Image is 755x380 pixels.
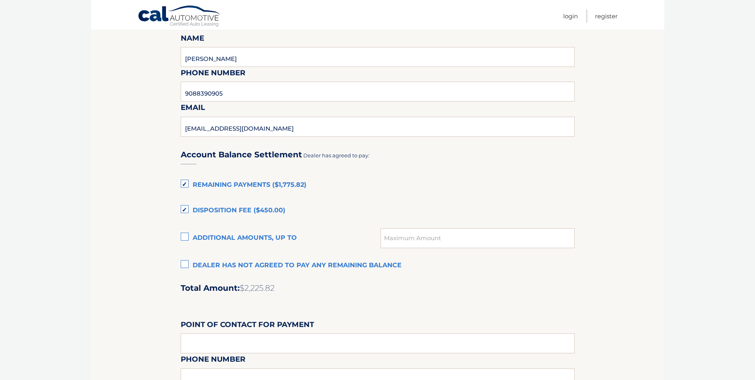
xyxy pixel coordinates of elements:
span: $2,225.82 [240,283,275,293]
label: Remaining Payments ($1,775.82) [181,177,575,193]
a: Login [563,10,578,23]
a: Register [595,10,618,23]
label: Disposition Fee ($450.00) [181,203,575,219]
label: Name [181,32,204,47]
a: Cal Automotive [138,5,221,28]
label: Point of Contact for Payment [181,319,314,333]
span: Dealer has agreed to pay: [303,152,369,159]
label: Email [181,102,205,116]
h2: Total Amount: [181,283,575,293]
h3: Account Balance Settlement [181,150,302,160]
label: Dealer has not agreed to pay any remaining balance [181,258,575,274]
label: Additional amounts, up to [181,230,381,246]
input: Maximum Amount [380,228,574,248]
label: Phone Number [181,67,246,82]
